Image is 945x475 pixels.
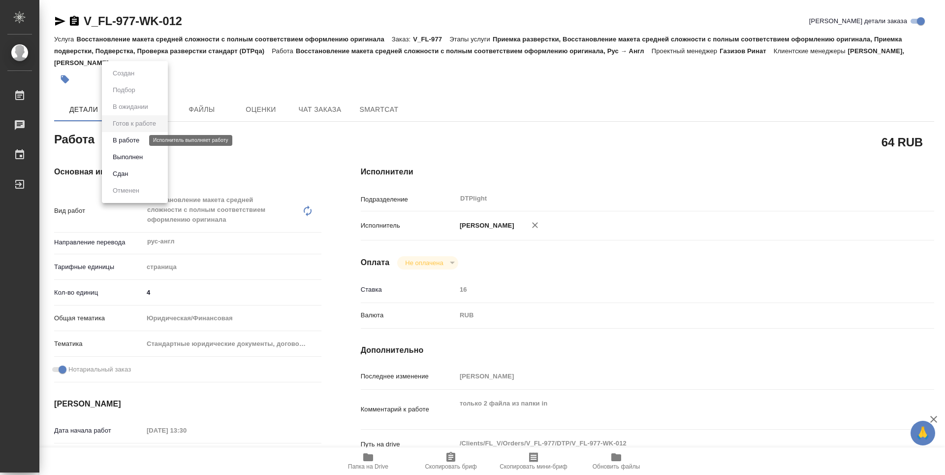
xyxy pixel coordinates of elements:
[110,68,137,79] button: Создан
[110,85,138,96] button: Подбор
[110,185,142,196] button: Отменен
[110,118,159,129] button: Готов к работе
[110,152,146,163] button: Выполнен
[110,102,151,112] button: В ожидании
[110,169,131,179] button: Сдан
[110,135,142,146] button: В работе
